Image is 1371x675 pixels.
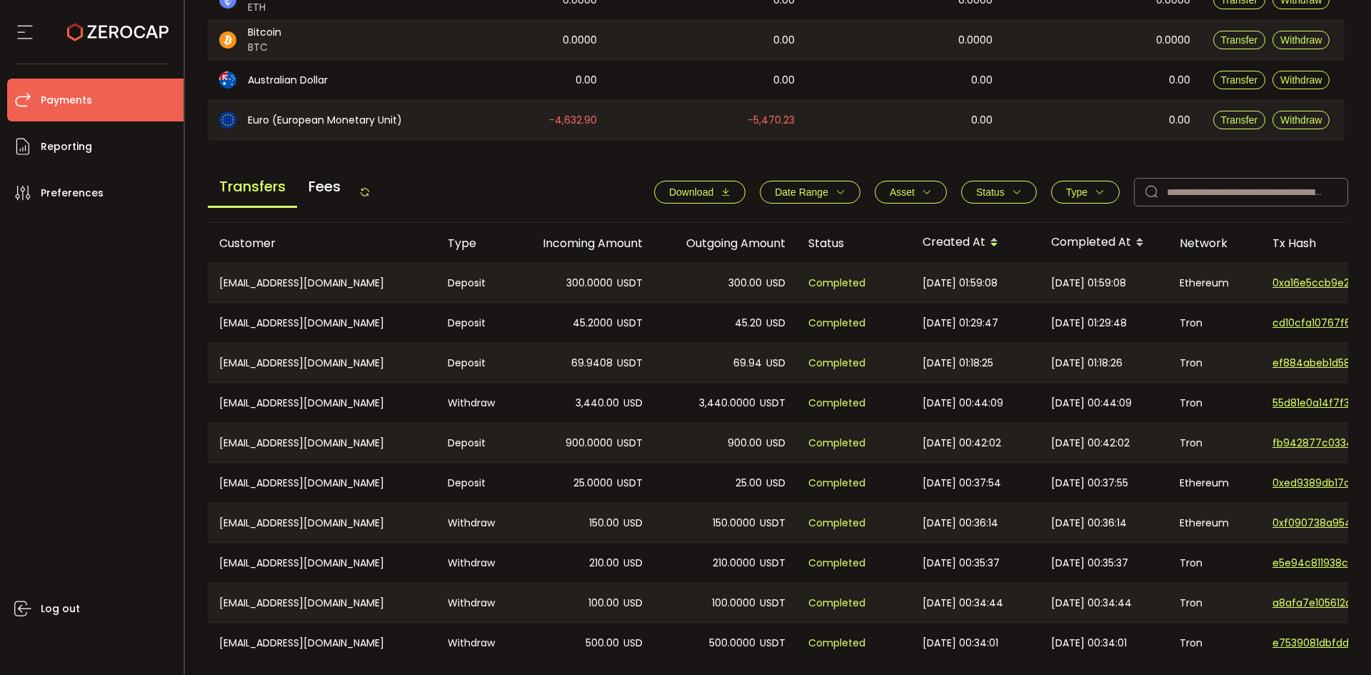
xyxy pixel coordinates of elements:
[1272,111,1330,129] button: Withdraw
[1221,34,1258,46] span: Transfer
[563,32,597,49] span: 0.0000
[797,235,911,251] div: Status
[436,584,511,622] div: Withdraw
[1168,235,1261,251] div: Network
[1051,355,1123,371] span: [DATE] 01:18:26
[1168,463,1261,503] div: Ethereum
[808,475,865,491] span: Completed
[1300,606,1371,675] div: Chat Widget
[808,635,865,651] span: Completed
[923,275,998,291] span: [DATE] 01:59:08
[1213,31,1266,49] button: Transfer
[248,25,281,40] span: Bitcoin
[911,231,1040,255] div: Created At
[923,555,1000,571] span: [DATE] 00:35:37
[760,555,785,571] span: USDT
[1213,71,1266,89] button: Transfer
[576,395,619,411] span: 3,440.00
[248,113,402,128] span: Euro (European Monetary Unit)
[549,112,597,129] span: -4,632.90
[208,504,436,542] div: [EMAIL_ADDRESS][DOMAIN_NAME]
[760,515,785,531] span: USDT
[808,595,865,611] span: Completed
[623,595,643,611] span: USD
[208,264,436,302] div: [EMAIL_ADDRESS][DOMAIN_NAME]
[1168,424,1261,462] div: Tron
[219,71,236,89] img: aud_portfolio.svg
[808,355,865,371] span: Completed
[1280,34,1322,46] span: Withdraw
[208,167,297,208] span: Transfers
[766,275,785,291] span: USD
[436,424,511,462] div: Deposit
[728,275,762,291] span: 300.00
[1051,475,1128,491] span: [DATE] 00:37:55
[248,73,328,88] span: Australian Dollar
[766,475,785,491] span: USD
[248,40,281,55] span: BTC
[617,355,643,371] span: USDT
[923,595,1003,611] span: [DATE] 00:34:44
[1169,72,1190,89] span: 0.00
[41,136,92,157] span: Reporting
[436,623,511,663] div: Withdraw
[733,355,762,371] span: 69.94
[1051,181,1120,204] button: Type
[617,475,643,491] span: USDT
[1066,186,1088,198] span: Type
[654,235,797,251] div: Outgoing Amount
[436,235,511,251] div: Type
[436,303,511,343] div: Deposit
[588,595,619,611] span: 100.00
[923,515,998,531] span: [DATE] 00:36:14
[923,435,1001,451] span: [DATE] 00:42:02
[709,635,755,651] span: 500.0000
[875,181,947,204] button: Asset
[923,315,998,331] span: [DATE] 01:29:47
[654,181,745,204] button: Download
[1051,635,1127,651] span: [DATE] 00:34:01
[208,344,436,382] div: [EMAIL_ADDRESS][DOMAIN_NAME]
[971,112,993,129] span: 0.00
[961,181,1037,204] button: Status
[41,90,92,111] span: Payments
[41,183,104,204] span: Preferences
[1051,515,1127,531] span: [DATE] 00:36:14
[923,635,998,651] span: [DATE] 00:34:01
[1213,111,1266,129] button: Transfer
[923,355,993,371] span: [DATE] 01:18:25
[566,435,613,451] span: 900.0000
[713,555,755,571] span: 210.0000
[1221,114,1258,126] span: Transfer
[436,383,511,423] div: Withdraw
[208,543,436,583] div: [EMAIL_ADDRESS][DOMAIN_NAME]
[208,303,436,343] div: [EMAIL_ADDRESS][DOMAIN_NAME]
[436,264,511,302] div: Deposit
[773,32,795,49] span: 0.00
[571,355,613,371] span: 69.9408
[766,355,785,371] span: USD
[589,555,619,571] span: 210.00
[1280,74,1322,86] span: Withdraw
[699,395,755,411] span: 3,440.0000
[1168,303,1261,343] div: Tron
[623,555,643,571] span: USD
[1168,264,1261,302] div: Ethereum
[623,635,643,651] span: USD
[1169,112,1190,129] span: 0.00
[760,635,785,651] span: USDT
[219,111,236,129] img: eur_portfolio.svg
[1051,595,1132,611] span: [DATE] 00:34:44
[623,395,643,411] span: USD
[808,275,865,291] span: Completed
[297,167,352,206] span: Fees
[1051,555,1128,571] span: [DATE] 00:35:37
[1168,344,1261,382] div: Tron
[890,186,915,198] span: Asset
[436,344,511,382] div: Deposit
[712,595,755,611] span: 100.0000
[576,72,597,89] span: 0.00
[808,315,865,331] span: Completed
[728,435,762,451] span: 900.00
[617,275,643,291] span: USDT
